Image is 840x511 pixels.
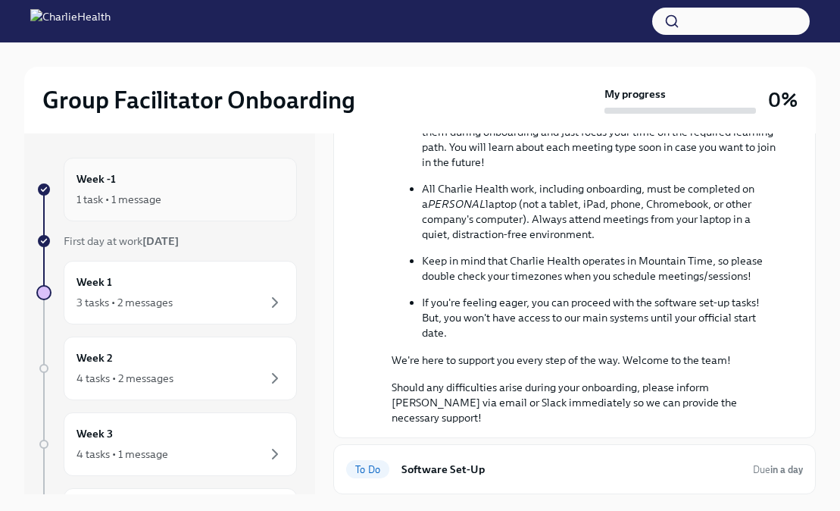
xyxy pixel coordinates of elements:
[768,86,798,114] h3: 0%
[77,350,113,366] h6: Week 2
[42,85,355,115] h2: Group Facilitator Onboarding
[36,234,297,249] a: First day at work[DATE]
[36,412,297,476] a: Week 34 tasks • 1 message
[753,464,803,475] span: Due
[77,425,113,442] h6: Week 3
[77,447,168,462] div: 4 tasks • 1 message
[401,461,741,478] h6: Software Set-Up
[428,197,486,211] em: PERSONAL
[346,457,803,481] a: To DoSoftware Set-UpDuein a day
[753,462,803,477] span: September 23rd, 2025 10:00
[64,234,179,248] span: First day at work
[30,9,111,33] img: CharlieHealth
[36,337,297,400] a: Week 24 tasks • 2 messages
[142,234,179,248] strong: [DATE]
[77,171,116,187] h6: Week -1
[604,86,666,102] strong: My progress
[422,295,779,340] p: If you're feeling eager, you can proceed with the software set-up tasks! But, you won't have acce...
[346,464,389,475] span: To Do
[422,253,779,284] p: Keep in mind that Charlie Health operates in Mountain Time, so please double check your timezones...
[770,464,803,475] strong: in a day
[77,371,173,386] div: 4 tasks • 2 messages
[77,192,161,207] div: 1 task • 1 message
[77,295,173,310] div: 3 tasks • 2 messages
[77,274,112,290] h6: Week 1
[422,181,779,242] p: All Charlie Health work, including onboarding, must be completed on a laptop (not a tablet, iPad,...
[392,353,779,368] p: We're here to support you every step of the way. Welcome to the team!
[36,261,297,324] a: Week 13 tasks • 2 messages
[36,158,297,221] a: Week -11 task • 1 message
[392,380,779,425] p: Should any difficulties arise during your onboarding, please inform [PERSON_NAME] via email or Sl...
